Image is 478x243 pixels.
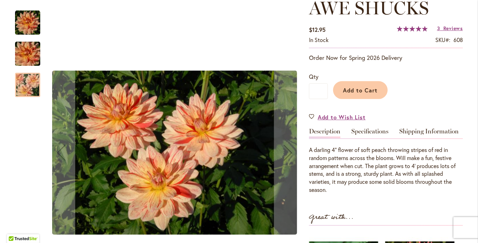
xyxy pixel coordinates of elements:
[443,25,463,32] span: Reviews
[309,36,329,43] span: In stock
[15,10,40,35] img: AWE SHUCKS
[343,86,378,94] span: Add to Cart
[437,25,440,32] span: 3
[309,146,463,194] div: A darling 4" flower of soft peach throwing stripes of red in random patterns across the blooms. W...
[52,71,297,235] img: AWE SHUCKS
[351,128,388,138] a: Specifications
[15,4,47,35] div: AWE SHUCKS
[15,35,47,66] div: AWE SHUCKS
[318,113,366,121] span: Add to Wish List
[397,26,428,32] div: 100%
[309,211,354,223] strong: Great with...
[309,128,463,194] div: Detailed Product Info
[309,113,366,121] a: Add to Wish List
[2,37,53,71] img: AWE SHUCKS
[309,128,340,138] a: Description
[399,128,459,138] a: Shipping Information
[333,81,388,99] button: Add to Cart
[309,73,318,80] span: Qty
[454,36,463,44] div: 608
[435,36,450,43] strong: SKU
[309,54,463,62] p: Order Now for Spring 2026 Delivery
[309,36,329,44] div: Availability
[437,25,463,32] a: 3 Reviews
[5,218,25,238] iframe: Launch Accessibility Center
[309,26,325,33] span: $12.95
[15,66,40,97] div: AWE SHUCKS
